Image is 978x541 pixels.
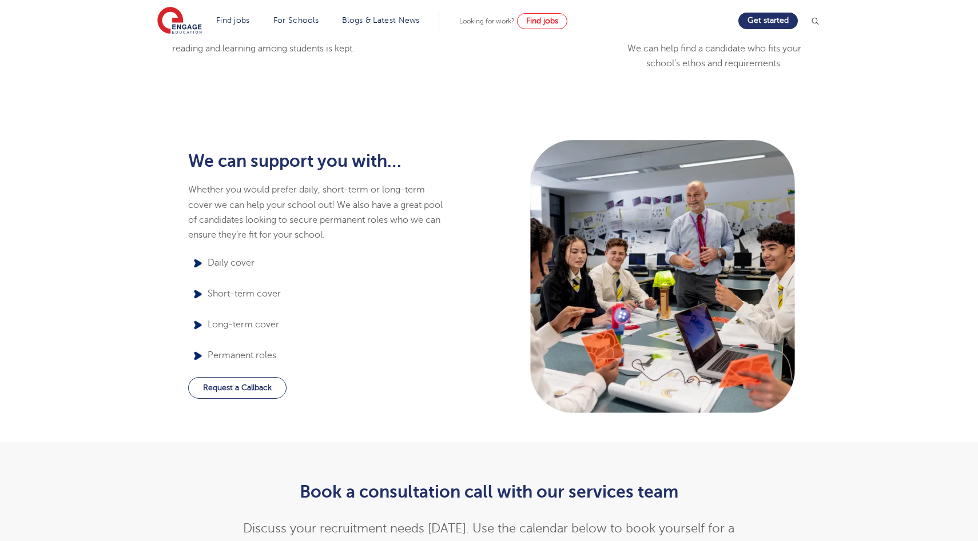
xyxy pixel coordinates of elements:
[188,315,443,335] p: Long-term cover
[627,28,812,69] span: begin with great Office Managers. We can help find a candidate who fits your school’s ethos and r...
[188,254,443,273] p: Daily cover
[738,13,798,29] a: Get started
[188,377,287,399] a: Request a Callback
[459,17,515,25] span: Looking for work?
[273,16,319,25] a: For Schools
[188,284,443,304] p: Short-term cover
[526,17,558,25] span: Find jobs
[209,482,770,502] h2: Book a consultation call with our services team
[188,182,443,242] p: Whether you would prefer daily, short-term or long-term cover we can help your school out! We als...
[342,16,420,25] a: Blogs & Latest News
[216,16,250,25] a: Find jobs
[157,7,202,35] img: Engage Education
[517,13,567,29] a: Find jobs
[188,151,443,171] h2: We can support you with…
[188,346,443,366] p: Permanent roles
